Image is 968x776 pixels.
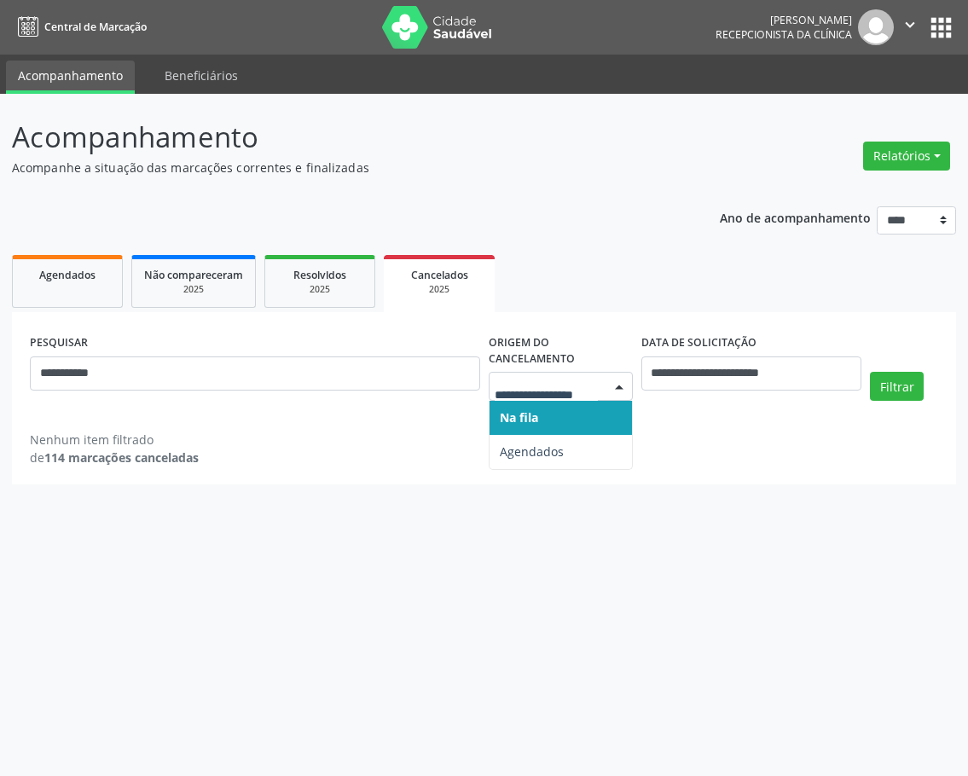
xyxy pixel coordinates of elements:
[6,61,135,94] a: Acompanhamento
[12,13,147,41] a: Central de Marcação
[411,268,468,282] span: Cancelados
[894,9,926,45] button: 
[870,372,924,401] button: Filtrar
[396,283,483,296] div: 2025
[926,13,956,43] button: apps
[500,443,564,460] span: Agendados
[153,61,250,90] a: Beneficiários
[901,15,919,34] i: 
[641,330,756,356] label: DATA DE SOLICITAÇÃO
[716,27,852,42] span: Recepcionista da clínica
[44,20,147,34] span: Central de Marcação
[277,283,362,296] div: 2025
[44,449,199,466] strong: 114 marcações canceladas
[863,142,950,171] button: Relatórios
[716,13,852,27] div: [PERSON_NAME]
[39,268,96,282] span: Agendados
[12,116,673,159] p: Acompanhamento
[489,330,633,372] label: Origem do cancelamento
[30,449,199,466] div: de
[30,431,199,449] div: Nenhum item filtrado
[720,206,871,228] p: Ano de acompanhamento
[144,268,243,282] span: Não compareceram
[144,283,243,296] div: 2025
[500,409,538,426] span: Na fila
[30,330,88,356] label: PESQUISAR
[293,268,346,282] span: Resolvidos
[858,9,894,45] img: img
[12,159,673,177] p: Acompanhe a situação das marcações correntes e finalizadas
